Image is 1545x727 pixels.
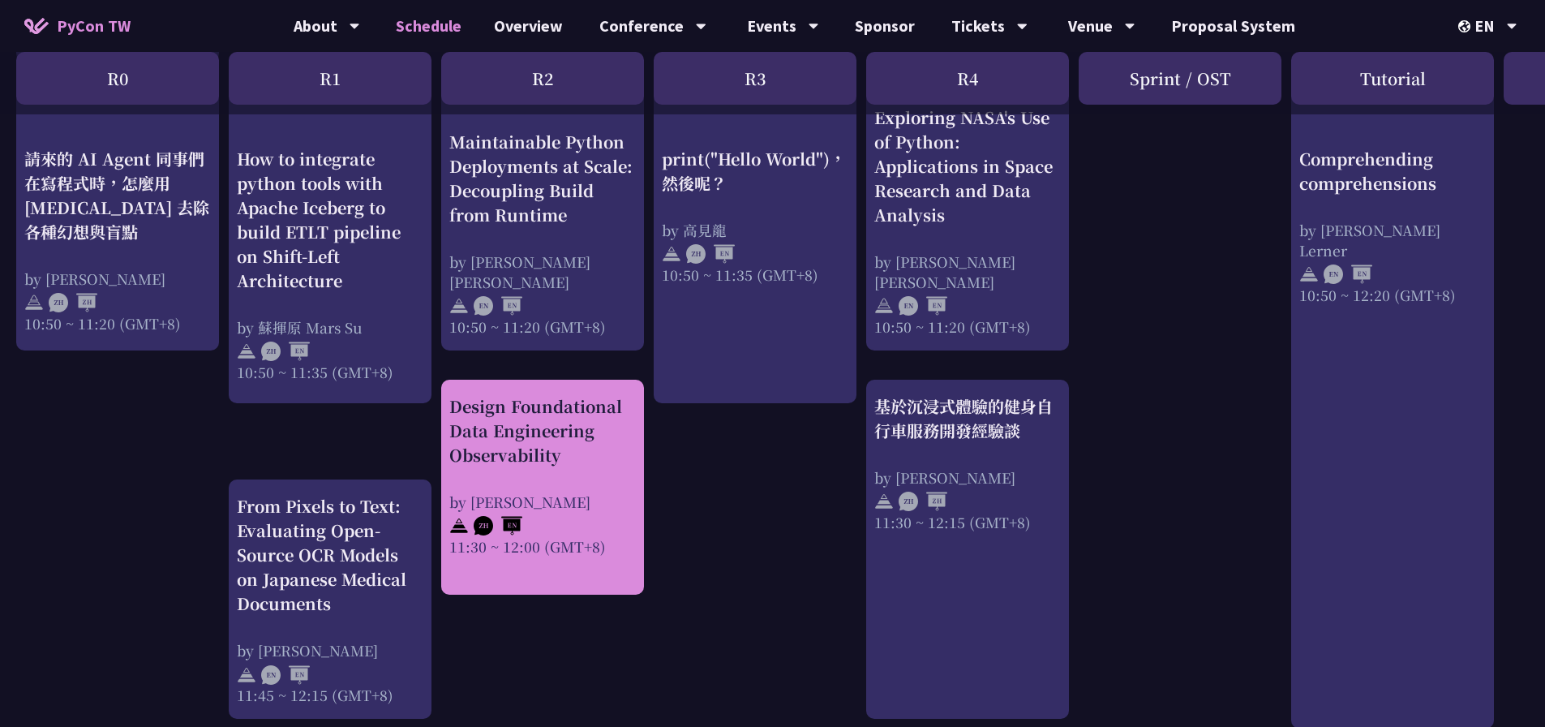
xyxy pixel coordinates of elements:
div: by [PERSON_NAME] [PERSON_NAME] [874,252,1061,292]
div: 10:50 ~ 12:20 (GMT+8) [1299,284,1486,304]
div: print("Hello World")，然後呢？ [662,146,848,195]
img: ZHEN.371966e.svg [686,244,735,264]
img: Home icon of PyCon TW 2025 [24,18,49,34]
div: Design Foundational Data Engineering Observability [449,394,636,467]
div: Maintainable Python Deployments at Scale: Decoupling Build from Runtime [449,130,636,227]
img: ZHZH.38617ef.svg [899,492,947,511]
a: Maintainable Python Deployments at Scale: Decoupling Build from Runtime by [PERSON_NAME] [PERSON_... [449,105,636,337]
img: svg+xml;base64,PHN2ZyB4bWxucz0iaHR0cDovL3d3dy53My5vcmcvMjAwMC9zdmciIHdpZHRoPSIyNCIgaGVpZ2h0PSIyNC... [874,492,894,511]
a: From Pixels to Text: Evaluating Open-Source OCR Models on Japanese Medical Documents by [PERSON_N... [237,494,423,705]
img: svg+xml;base64,PHN2ZyB4bWxucz0iaHR0cDovL3d3dy53My5vcmcvMjAwMC9zdmciIHdpZHRoPSIyNCIgaGVpZ2h0PSIyNC... [874,296,894,316]
a: PyCon TW [8,6,147,46]
img: svg+xml;base64,PHN2ZyB4bWxucz0iaHR0cDovL3d3dy53My5vcmcvMjAwMC9zdmciIHdpZHRoPSIyNCIgaGVpZ2h0PSIyNC... [1299,265,1319,284]
img: svg+xml;base64,PHN2ZyB4bWxucz0iaHR0cDovL3d3dy53My5vcmcvMjAwMC9zdmciIHdpZHRoPSIyNCIgaGVpZ2h0PSIyNC... [237,665,256,685]
a: Design Foundational Data Engineering Observability by [PERSON_NAME] 11:30 ~ 12:00 (GMT+8) [449,394,636,581]
div: by 高見龍 [662,219,848,239]
div: 11:30 ~ 12:15 (GMT+8) [874,512,1061,532]
div: R3 [654,52,856,105]
img: svg+xml;base64,PHN2ZyB4bWxucz0iaHR0cDovL3d3dy53My5vcmcvMjAwMC9zdmciIHdpZHRoPSIyNCIgaGVpZ2h0PSIyNC... [237,342,256,361]
img: ZHEN.371966e.svg [261,342,310,361]
a: Exploring NASA's Use of Python: Applications in Space Research and Data Analysis by [PERSON_NAME]... [874,105,1061,337]
img: svg+xml;base64,PHN2ZyB4bWxucz0iaHR0cDovL3d3dy53My5vcmcvMjAwMC9zdmciIHdpZHRoPSIyNCIgaGVpZ2h0PSIyNC... [449,296,469,316]
div: by 蘇揮原 Mars Su [237,316,423,337]
div: R2 [441,52,644,105]
img: ENEN.5a408d1.svg [261,665,310,685]
div: 基於沉浸式體驗的健身自行車服務開發經驗談 [874,394,1061,443]
img: svg+xml;base64,PHN2ZyB4bWxucz0iaHR0cDovL3d3dy53My5vcmcvMjAwMC9zdmciIHdpZHRoPSIyNCIgaGVpZ2h0PSIyNC... [449,516,469,536]
img: ENEN.5a408d1.svg [1324,265,1372,284]
div: 10:50 ~ 11:20 (GMT+8) [449,316,636,337]
div: Comprehending comprehensions [1299,146,1486,195]
div: How to integrate python tools with Apache Iceberg to build ETLT pipeline on Shift-Left Architecture [237,146,423,292]
div: 10:50 ~ 11:35 (GMT+8) [662,264,848,284]
div: 10:50 ~ 11:20 (GMT+8) [874,316,1061,337]
img: ENEN.5a408d1.svg [474,296,522,316]
a: 基於沉浸式體驗的健身自行車服務開發經驗談 by [PERSON_NAME] 11:30 ~ 12:15 (GMT+8) [874,394,1061,705]
div: by [PERSON_NAME] [874,467,1061,488]
div: Exploring NASA's Use of Python: Applications in Space Research and Data Analysis [874,105,1061,227]
span: PyCon TW [57,14,131,38]
div: by [PERSON_NAME] Lerner [1299,219,1486,260]
img: svg+xml;base64,PHN2ZyB4bWxucz0iaHR0cDovL3d3dy53My5vcmcvMjAwMC9zdmciIHdpZHRoPSIyNCIgaGVpZ2h0PSIyNC... [24,293,44,312]
div: by [PERSON_NAME] [24,268,211,288]
img: ZHZH.38617ef.svg [49,293,97,312]
img: ENEN.5a408d1.svg [899,296,947,316]
div: R1 [229,52,431,105]
div: From Pixels to Text: Evaluating Open-Source OCR Models on Japanese Medical Documents [237,494,423,616]
div: by [PERSON_NAME] [237,640,423,660]
div: 10:50 ~ 11:20 (GMT+8) [24,312,211,333]
a: 請來的 AI Agent 同事們在寫程式時，怎麼用 [MEDICAL_DATA] 去除各種幻想與盲點 by [PERSON_NAME] 10:50 ~ 11:20 (GMT+8) [24,105,211,337]
div: 11:45 ~ 12:15 (GMT+8) [237,685,423,705]
img: svg+xml;base64,PHN2ZyB4bWxucz0iaHR0cDovL3d3dy53My5vcmcvMjAwMC9zdmciIHdpZHRoPSIyNCIgaGVpZ2h0PSIyNC... [662,244,681,264]
div: by [PERSON_NAME] [PERSON_NAME] [449,252,636,292]
div: R0 [16,52,219,105]
a: print("Hello World")，然後呢？ by 高見龍 10:50 ~ 11:35 (GMT+8) [662,105,848,389]
div: 10:50 ~ 11:35 (GMT+8) [237,361,423,381]
div: R4 [866,52,1069,105]
div: Tutorial [1291,52,1494,105]
div: 11:30 ~ 12:00 (GMT+8) [449,536,636,557]
div: by [PERSON_NAME] [449,492,636,512]
div: Sprint / OST [1079,52,1281,105]
div: 請來的 AI Agent 同事們在寫程式時，怎麼用 [MEDICAL_DATA] 去除各種幻想與盲點 [24,146,211,243]
img: ZHEN.371966e.svg [474,516,522,536]
img: Locale Icon [1458,20,1474,32]
a: How to integrate python tools with Apache Iceberg to build ETLT pipeline on Shift-Left Architectu... [237,105,423,389]
a: Comprehending comprehensions by [PERSON_NAME] Lerner 10:50 ~ 12:20 (GMT+8) [1299,105,1486,715]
